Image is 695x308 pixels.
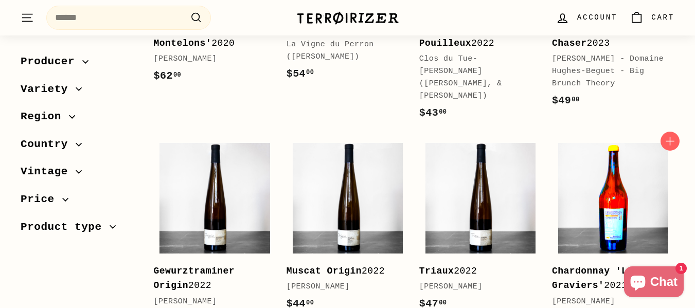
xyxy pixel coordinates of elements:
span: $49 [552,95,580,106]
div: [PERSON_NAME] [419,281,531,293]
button: Product type [21,216,137,244]
sup: 00 [439,299,447,306]
span: Cart [651,12,674,23]
div: 2022 [154,264,266,294]
div: 2023 [552,21,664,51]
b: Mercurey 'Les Montelons' [154,23,229,48]
div: [PERSON_NAME] - Domaine Hughes-Beguet - Big Brunch Theory [552,53,664,90]
span: $43 [419,107,447,119]
sup: 00 [439,108,447,116]
sup: 00 [173,71,181,79]
div: 2022 [419,264,531,279]
div: [PERSON_NAME] [154,53,266,65]
span: $62 [154,70,182,82]
button: Country [21,133,137,161]
b: Le Buisson Pouilleux [419,23,477,48]
span: Account [577,12,617,23]
div: 2022 [419,21,531,51]
span: Variety [21,81,76,98]
sup: 00 [306,299,314,306]
div: [PERSON_NAME] [552,296,664,308]
sup: 00 [306,69,314,76]
inbox-online-store-chat: Shopify online store chat [621,266,687,300]
button: Vintage [21,160,137,188]
span: Product type [21,219,110,236]
div: 2021 [552,264,664,294]
div: [PERSON_NAME] [287,281,399,293]
a: Cart [623,3,681,33]
a: Account [549,3,623,33]
button: Region [21,105,137,133]
span: Country [21,136,76,153]
div: Clos du Tue-[PERSON_NAME] ([PERSON_NAME], & [PERSON_NAME]) [419,53,531,102]
div: 2020 [154,21,266,51]
b: Muscat Origin [287,266,362,276]
span: Price [21,191,62,208]
span: Producer [21,53,82,70]
button: Variety [21,78,137,106]
button: Producer [21,50,137,78]
span: $54 [287,68,314,80]
b: Chardonnay 'Les Graviers' [552,266,639,291]
button: Price [21,188,137,216]
span: Vintage [21,163,76,180]
div: La Vigne du Perron ([PERSON_NAME]) [287,39,399,63]
div: [PERSON_NAME] [154,296,266,308]
sup: 00 [572,96,579,103]
b: Straight No Chaser [552,23,616,48]
b: Gewurztraminer Origin [154,266,235,291]
b: Triaux [419,266,454,276]
span: Region [21,108,69,125]
div: 2022 [287,264,399,279]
